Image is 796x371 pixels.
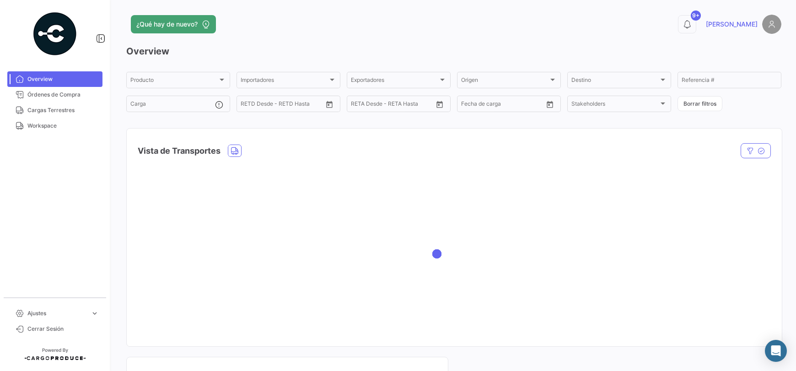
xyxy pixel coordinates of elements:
span: Stakeholders [571,102,659,108]
span: Ajustes [27,309,87,317]
button: Open calendar [543,97,557,111]
span: ¿Qué hay de nuevo? [136,20,198,29]
span: Origen [461,78,549,85]
input: Desde [461,102,478,108]
button: Open calendar [323,97,336,111]
a: Workspace [7,118,102,134]
a: Cargas Terrestres [7,102,102,118]
a: Órdenes de Compra [7,87,102,102]
span: Destino [571,78,659,85]
input: Hasta [264,102,302,108]
img: powered-by.png [32,11,78,57]
button: Open calendar [433,97,446,111]
span: [PERSON_NAME] [706,20,758,29]
span: Importadores [241,78,328,85]
div: Abrir Intercom Messenger [765,340,787,362]
button: Land [228,145,241,156]
span: Exportadores [351,78,438,85]
input: Desde [241,102,257,108]
span: Workspace [27,122,99,130]
button: Borrar filtros [678,96,722,111]
input: Desde [351,102,367,108]
span: expand_more [91,309,99,317]
h3: Overview [126,45,781,58]
span: Cerrar Sesión [27,325,99,333]
span: Overview [27,75,99,83]
input: Hasta [374,102,413,108]
input: Hasta [484,102,523,108]
span: Cargas Terrestres [27,106,99,114]
span: Órdenes de Compra [27,91,99,99]
button: ¿Qué hay de nuevo? [131,15,216,33]
h4: Vista de Transportes [138,145,221,157]
a: Overview [7,71,102,87]
span: Producto [130,78,218,85]
img: placeholder-user.png [762,15,781,34]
